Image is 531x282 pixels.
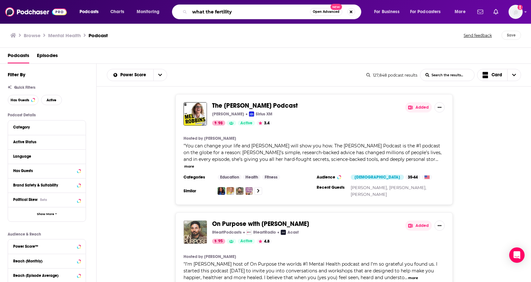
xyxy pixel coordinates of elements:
[253,230,276,235] p: iHeartRadio
[405,275,407,280] span: ...
[13,152,81,160] button: Language
[351,185,388,190] a: [PERSON_NAME],
[212,220,309,228] span: On Purpose with [PERSON_NAME]
[184,254,203,259] h4: Hosted by
[41,95,62,105] button: Active
[14,85,35,90] span: Quick Filters
[374,7,399,16] span: For Business
[8,113,86,117] p: Podcast Details
[434,220,445,231] button: Show More Button
[435,156,438,162] span: ...
[184,220,207,244] img: On Purpose with Jay Shetty
[212,220,309,228] a: On Purpose with [PERSON_NAME]
[475,6,486,17] a: Show notifications dropdown
[257,120,271,126] button: 3.4
[450,7,474,17] button: open menu
[410,7,441,16] span: For Podcasters
[218,175,242,180] a: Education
[80,7,98,16] span: Podcasts
[153,69,167,81] button: open menu
[13,271,81,279] button: Reach (Episode Average)
[434,102,445,112] button: Show More Button
[8,95,39,105] button: Has Guests
[11,98,29,102] span: Has Guests
[509,5,523,19] img: User Profile
[13,154,76,159] div: Language
[204,136,236,141] a: [PERSON_NAME]
[518,5,523,10] svg: Add a profile image
[107,69,167,81] h2: Choose List sort
[212,230,242,235] p: iHeartPodcasts
[13,123,81,131] button: Category
[190,7,310,17] input: Search podcasts, credits, & more...
[89,32,108,38] h3: Podcast
[13,181,81,189] a: Brand Safety & Suitability
[24,32,40,38] a: Browse
[310,8,342,16] button: Open AdvancedNew
[13,138,81,146] button: Active Status
[218,187,225,195] img: Oprah's Super Soul
[75,7,107,17] button: open menu
[137,7,159,16] span: Monitoring
[40,198,47,202] div: Beta
[212,102,298,110] span: The [PERSON_NAME] Podcast
[212,239,225,244] a: 95
[492,73,502,77] span: Card
[317,175,346,180] h3: Audience
[8,207,86,221] button: Show More
[184,175,212,180] h3: Categories
[184,143,441,162] span: You can change your life and [PERSON_NAME] will show you how. The [PERSON_NAME] Podcast is the #1...
[5,6,67,18] a: Podchaser - Follow, Share and Rate Podcasts
[287,230,299,235] p: Acast
[37,212,54,216] span: Show More
[257,239,271,244] button: 4.8
[218,238,223,245] span: 95
[462,31,494,40] button: Send feedback
[245,187,253,195] img: We Can Do Hard Things
[13,259,75,263] div: Reach (Monthly)
[106,7,128,17] a: Charts
[240,238,253,245] span: Active
[13,242,81,250] button: Power Score™
[13,273,75,278] div: Reach (Episode Average)
[408,275,418,281] button: more
[246,230,276,235] a: iHeartRadioiHeartRadio
[330,4,342,10] span: New
[238,120,255,126] a: Active
[110,7,124,16] span: Charts
[405,220,432,231] button: Added
[236,187,244,195] img: On Purpose with Jay Shetty
[212,102,298,109] a: The [PERSON_NAME] Podcast
[501,31,521,40] button: Save
[13,197,38,202] span: Political Skew
[227,187,234,195] img: The Dr. Hyman Show
[406,7,450,17] button: open menu
[8,232,86,236] p: Audience & Reach
[238,239,255,244] a: Active
[317,185,346,190] h3: Recent Guests
[13,125,76,129] div: Category
[351,175,404,180] div: [DEMOGRAPHIC_DATA]
[281,230,286,235] img: Acast
[184,188,212,194] h3: Similar
[8,50,29,63] a: Podcasts
[240,120,253,127] span: Active
[477,69,521,81] button: Choose View
[366,73,417,78] div: 127,848 podcast results
[491,6,501,17] a: Show notifications dropdown
[246,230,252,235] img: iHeartRadio
[351,192,387,197] a: [PERSON_NAME]
[184,136,203,141] h4: Hosted by
[184,143,441,162] span: "
[509,5,523,19] button: Show profile menu
[509,5,523,19] span: Logged in as SolComms
[178,4,367,19] div: Search podcasts, credits, & more...
[13,257,81,265] button: Reach (Monthly)
[455,7,466,16] span: More
[243,175,261,180] a: Health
